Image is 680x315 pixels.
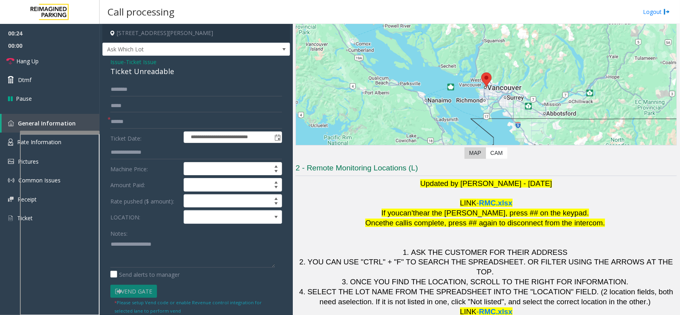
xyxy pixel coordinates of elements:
[108,131,182,143] label: Ticket Date:
[270,169,282,175] span: Decrease value
[420,179,552,188] span: Updated by [PERSON_NAME] - [DATE]
[103,43,252,56] span: Ask Which Lot
[664,8,670,16] img: logout
[110,66,282,77] div: Ticket Unreadable
[108,178,182,192] label: Amount Paid:
[270,178,282,185] span: Increase value
[8,197,14,202] img: 'icon'
[460,199,476,207] span: LINK
[479,200,513,207] a: RMC.xlsx
[476,199,479,207] span: -
[104,2,178,22] h3: Call processing
[407,219,605,227] span: is complete, press ## again to disconnect from the intercom.
[270,195,282,201] span: Increase value
[479,199,513,207] span: RMC.xlsx
[102,24,290,43] h4: [STREET_ADDRESS][PERSON_NAME]
[8,120,14,126] img: 'icon'
[16,94,32,103] span: Pause
[299,288,675,306] span: 4. SELECT THE LOT NAME FROM THE SPREADSHEET INTO THE "LOCATION" FIELD. (2 location fields, both n...
[108,210,182,224] label: LOCATION:
[18,76,31,84] span: Dtmf
[486,147,508,159] label: CAM
[273,132,282,143] span: Toggle popup
[300,258,675,276] span: 2. YOU CAN USE "CTRL" + "F" TO SEARCH THE SPREADSHEET. OR FILTER USING THE ARROWS AT THE TOP.
[270,162,282,169] span: Increase value
[415,209,589,217] span: hear the [PERSON_NAME], press ## on the keypad.
[643,8,670,16] a: Logout
[126,58,157,66] span: Ticket Issue
[270,185,282,191] span: Decrease value
[481,72,492,87] div: 601 West Cordova Street, Vancouver, BC
[342,278,628,286] span: 3. ONCE YOU FIND THE LOCATION, SCROLL TO THE RIGHT FOR INFORMATION.
[372,297,651,306] span: . If it is not listed in one, click "Not listed", and select the correct location in the other.)
[18,119,76,127] span: General Information
[365,219,383,227] span: Once
[8,177,14,184] img: 'icon'
[110,285,157,298] button: Vend Gate
[296,163,677,176] h3: 2 - Remote Monitoring Locations (L)
[403,248,568,256] span: 1. ASK THE CUSTOMER FOR THEIR ADDRESS
[16,57,39,65] span: Hang Up
[108,162,182,176] label: Machine Price:
[8,215,13,222] img: 'icon'
[124,58,157,66] span: -
[2,114,100,133] a: General Information
[110,58,124,66] span: Issue
[18,158,39,165] span: Pictures
[342,297,372,306] span: selection
[108,194,182,208] label: Rate pushed ($ amount):
[400,209,415,217] span: can't
[110,227,127,238] label: Notes:
[270,201,282,207] span: Decrease value
[383,219,407,227] span: the call
[17,138,61,146] span: Rate Information
[17,214,33,222] span: Ticket
[464,147,486,159] label: Map
[114,299,262,314] small: Please setup Vend code or enable Revenue control integration for selected lane to perform vend
[18,196,37,203] span: Receipt
[8,159,14,164] img: 'icon'
[8,139,13,146] img: 'icon'
[18,176,61,184] span: Common Issues
[110,270,180,279] label: Send alerts to manager
[382,209,400,217] span: If you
